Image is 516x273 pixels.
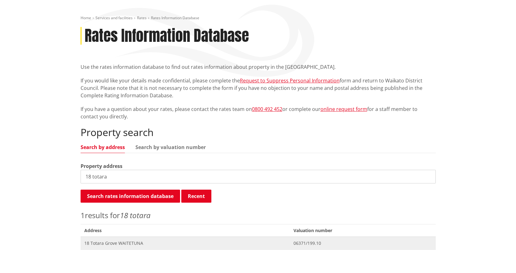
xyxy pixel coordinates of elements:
[81,224,290,237] span: Address
[84,240,286,246] span: 18 Totara Grove WAITETUNA
[320,106,367,112] a: online request form
[95,15,133,20] a: Services and facilities
[252,106,282,112] a: 0800 492 452
[81,77,436,99] p: If you would like your details made confidential, please complete the form and return to Waikato ...
[81,15,436,21] nav: breadcrumb
[81,63,436,71] p: Use the rates information database to find out rates information about property in the [GEOGRAPHI...
[81,15,91,20] a: Home
[290,224,435,237] span: Valuation number
[85,27,249,45] h1: Rates Information Database
[81,126,436,138] h2: Property search
[293,240,432,246] span: 06371/199.10
[240,77,340,84] a: Request to Suppress Personal Information
[81,145,125,150] a: Search by address
[151,15,199,20] span: Rates Information Database
[487,247,510,269] iframe: Messenger Launcher
[81,162,122,170] label: Property address
[81,210,85,220] span: 1
[81,170,436,183] input: e.g. Duke Street NGARUAWAHIA
[81,105,436,120] p: If you have a question about your rates, please contact the rates team on or complete our for a s...
[81,190,180,203] button: Search rates information database
[137,15,147,20] a: Rates
[135,145,206,150] a: Search by valuation number
[120,210,151,220] em: 18 totara
[81,210,436,221] p: results for
[181,190,211,203] button: Recent
[81,237,436,249] a: 18 Totara Grove WAITETUNA 06371/199.10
